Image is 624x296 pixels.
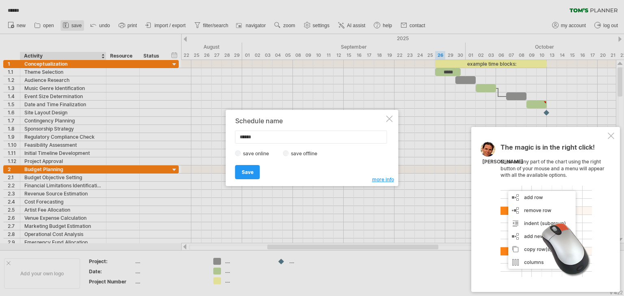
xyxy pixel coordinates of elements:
span: Save [242,169,253,175]
span: more info [372,176,394,182]
a: Save [235,165,260,179]
label: save online [241,150,276,157]
div: [PERSON_NAME] [482,159,523,165]
div: Schedule name [235,117,385,124]
label: save offline [289,150,324,157]
div: Click on any part of the chart using the right button of your mouse and a menu will appear with a... [500,144,606,277]
span: The magic is in the right click! [500,143,595,155]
